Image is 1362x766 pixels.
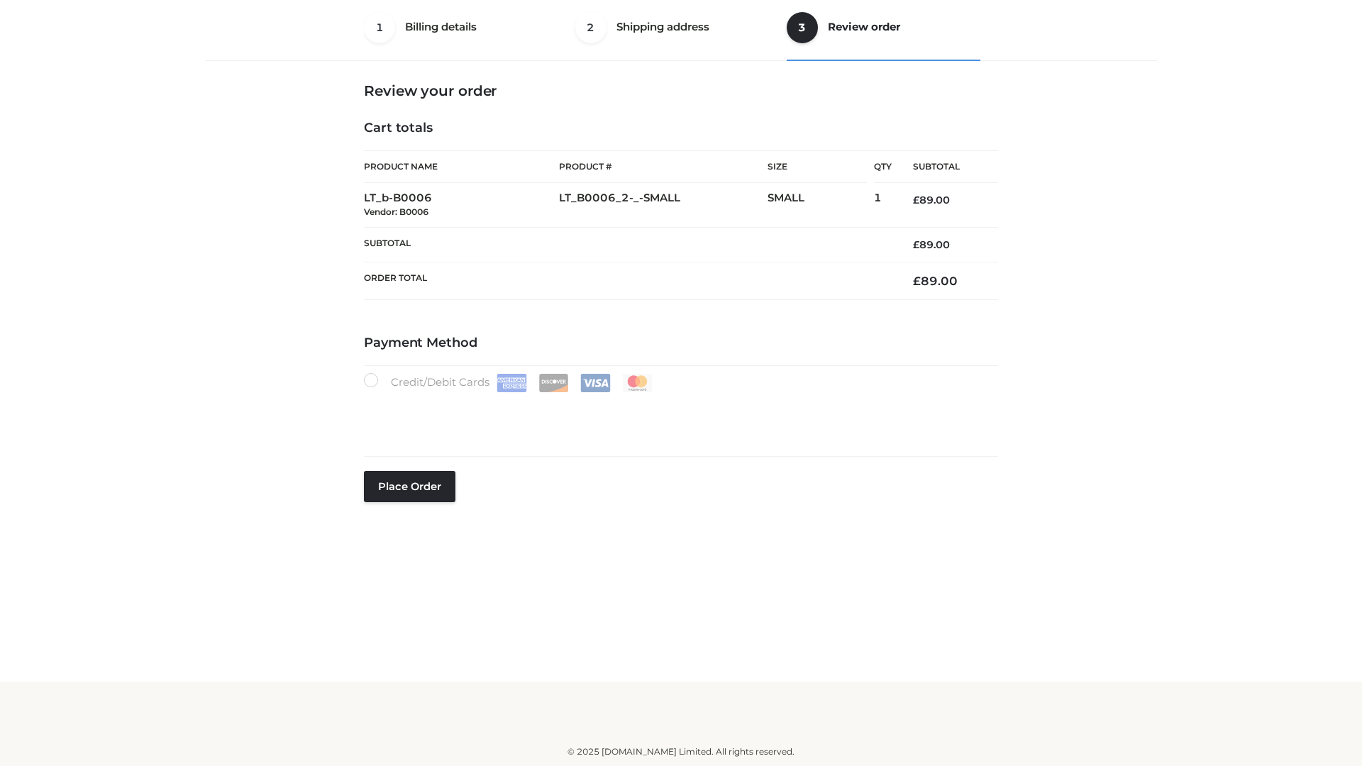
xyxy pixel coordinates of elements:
span: £ [913,274,921,288]
small: Vendor: B0006 [364,206,428,217]
bdi: 89.00 [913,194,950,206]
th: Subtotal [892,151,998,183]
bdi: 89.00 [913,238,950,251]
label: Credit/Debit Cards [364,373,654,392]
span: £ [913,194,919,206]
th: Product # [559,150,768,183]
th: Size [768,151,867,183]
span: £ [913,238,919,251]
h4: Cart totals [364,121,998,136]
h3: Review your order [364,82,998,99]
bdi: 89.00 [913,274,958,288]
th: Subtotal [364,227,892,262]
img: Discover [538,374,569,392]
th: Product Name [364,150,559,183]
button: Place order [364,471,455,502]
img: Amex [497,374,527,392]
td: LT_B0006_2-_-SMALL [559,183,768,228]
div: © 2025 [DOMAIN_NAME] Limited. All rights reserved. [211,745,1151,759]
td: SMALL [768,183,874,228]
td: LT_b-B0006 [364,183,559,228]
iframe: Secure payment input frame [361,389,995,441]
th: Order Total [364,262,892,300]
th: Qty [874,150,892,183]
img: Visa [580,374,611,392]
td: 1 [874,183,892,228]
h4: Payment Method [364,335,998,351]
img: Mastercard [622,374,653,392]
